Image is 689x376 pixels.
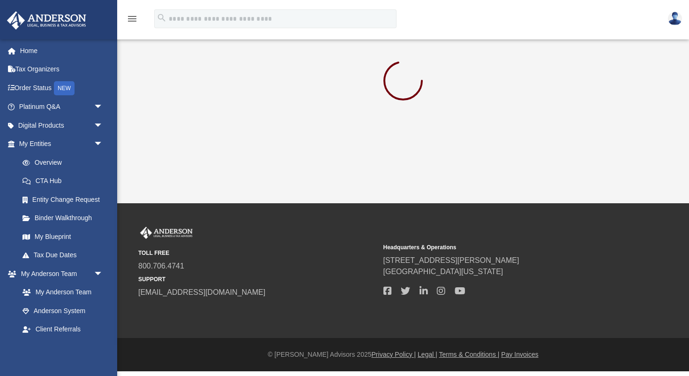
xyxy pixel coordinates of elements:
a: My Blueprint [13,227,112,246]
a: Order StatusNEW [7,78,117,98]
a: Client Referrals [13,320,112,339]
i: search [157,13,167,23]
a: Platinum Q&Aarrow_drop_down [7,98,117,116]
a: My Anderson Team [13,283,108,302]
span: arrow_drop_down [94,116,112,135]
a: Legal | [418,351,437,358]
span: arrow_drop_down [94,338,112,358]
a: Home [7,41,117,60]
small: SUPPORT [138,275,377,284]
img: Anderson Advisors Platinum Portal [138,227,195,239]
img: User Pic [668,12,682,25]
a: Privacy Policy | [372,351,416,358]
a: My Entitiesarrow_drop_down [7,135,117,153]
a: Entity Change Request [13,190,117,209]
span: arrow_drop_down [94,135,112,154]
div: © [PERSON_NAME] Advisors 2025 [117,350,689,360]
span: arrow_drop_down [94,264,112,284]
a: Anderson System [13,301,112,320]
a: Pay Invoices [501,351,538,358]
a: Tax Due Dates [13,246,117,265]
img: Anderson Advisors Platinum Portal [4,11,89,30]
a: Binder Walkthrough [13,209,117,228]
small: TOLL FREE [138,249,377,257]
a: [EMAIL_ADDRESS][DOMAIN_NAME] [138,288,265,296]
a: [GEOGRAPHIC_DATA][US_STATE] [383,268,503,276]
a: My Documentsarrow_drop_down [7,338,112,357]
i: menu [127,13,138,24]
a: Tax Organizers [7,60,117,79]
a: [STREET_ADDRESS][PERSON_NAME] [383,256,519,264]
div: NEW [54,81,75,95]
a: Digital Productsarrow_drop_down [7,116,117,135]
a: CTA Hub [13,172,117,191]
a: 800.706.4741 [138,262,184,270]
a: My Anderson Teamarrow_drop_down [7,264,112,283]
a: menu [127,18,138,24]
a: Terms & Conditions | [439,351,500,358]
small: Headquarters & Operations [383,243,622,252]
span: arrow_drop_down [94,98,112,117]
a: Overview [13,153,117,172]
